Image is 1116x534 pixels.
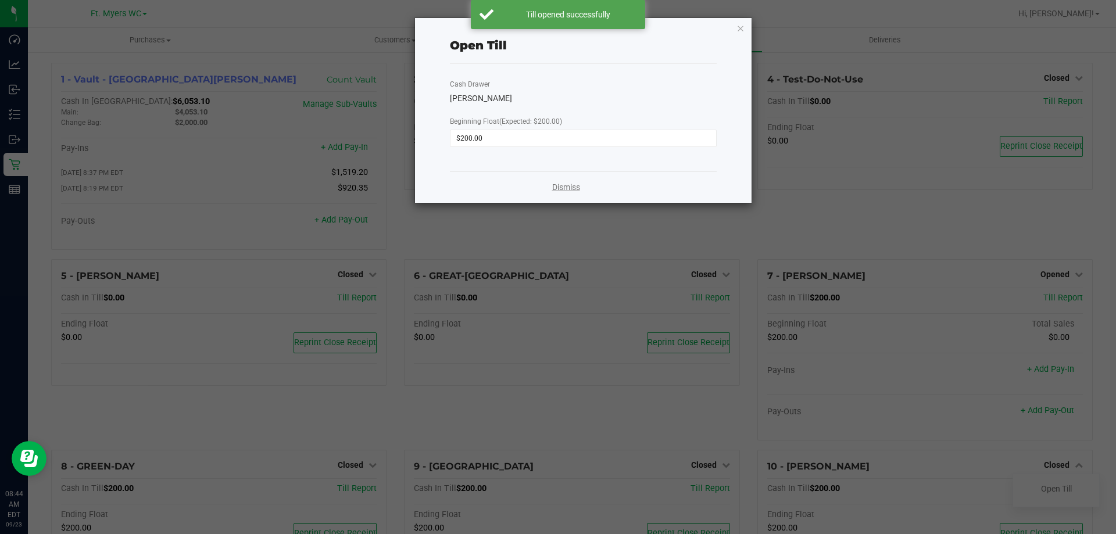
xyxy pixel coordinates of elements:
div: [PERSON_NAME] [450,92,717,105]
span: Beginning Float [450,117,562,126]
span: (Expected: $200.00) [499,117,562,126]
div: Till opened successfully [500,9,636,20]
div: Open Till [450,37,507,54]
a: Dismiss [552,181,580,193]
iframe: Resource center [12,441,46,476]
label: Cash Drawer [450,79,490,89]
